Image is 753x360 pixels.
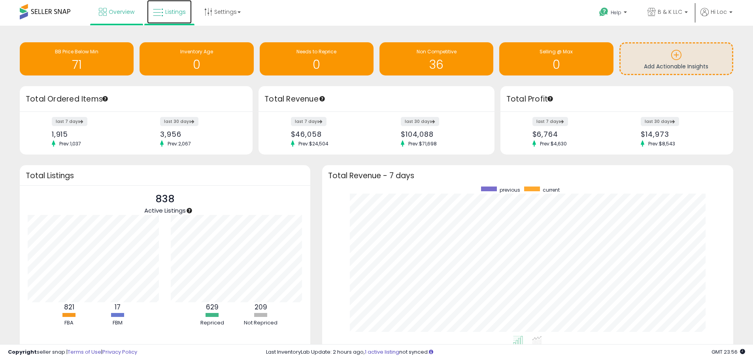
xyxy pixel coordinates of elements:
a: Selling @ Max 0 [499,42,613,75]
div: Tooltip anchor [547,95,554,102]
div: FBM [94,319,142,327]
a: Help [593,1,635,26]
span: Active Listings [144,206,186,215]
span: Help [611,9,621,16]
label: last 7 days [52,117,87,126]
h3: Total Revenue [264,94,489,105]
i: Click here to read more about un-synced listings. [429,349,433,354]
div: Tooltip anchor [186,207,193,214]
span: current [543,187,560,193]
strong: Copyright [8,348,37,356]
span: B & K LLC [658,8,682,16]
div: Repriced [189,319,236,327]
span: Prev: 1,037 [55,140,85,147]
label: last 30 days [401,117,439,126]
b: 17 [115,302,121,312]
a: Terms of Use [68,348,101,356]
div: Last InventoryLab Update: 2 hours ago, not synced. [266,349,745,356]
div: Tooltip anchor [319,95,326,102]
div: $14,973 [641,130,719,138]
h3: Total Ordered Items [26,94,247,105]
div: $6,764 [532,130,611,138]
a: BB Price Below Min 71 [20,42,134,75]
div: Not Repriced [237,319,285,327]
h1: 0 [143,58,249,71]
h1: 71 [24,58,130,71]
span: Prev: $8,543 [644,140,679,147]
span: Prev: $4,630 [536,140,571,147]
b: 821 [64,302,74,312]
span: Hi Loc [711,8,727,16]
span: BB Price Below Min [55,48,98,55]
label: last 7 days [532,117,568,126]
div: 3,956 [160,130,239,138]
p: 838 [144,192,186,207]
h3: Total Listings [26,173,304,179]
span: previous [500,187,520,193]
span: Prev: $24,504 [294,140,332,147]
span: Listings [165,8,186,16]
div: FBA [45,319,93,327]
a: Add Actionable Insights [621,43,732,74]
span: Inventory Age [180,48,213,55]
a: Needs to Reprice 0 [260,42,374,75]
span: Prev: 2,067 [164,140,195,147]
span: Selling @ Max [540,48,573,55]
div: $104,088 [401,130,481,138]
div: $46,058 [291,130,371,138]
div: seller snap | | [8,349,137,356]
a: Privacy Policy [102,348,137,356]
i: Get Help [599,7,609,17]
span: 2025-08-10 23:56 GMT [711,348,745,356]
span: Non Competitive [417,48,457,55]
h1: 36 [383,58,489,71]
span: Overview [109,8,134,16]
h3: Total Profit [506,94,727,105]
h1: 0 [264,58,370,71]
b: 209 [255,302,267,312]
a: Hi Loc [700,8,732,26]
a: Non Competitive 36 [379,42,493,75]
a: 1 active listing [365,348,399,356]
span: Add Actionable Insights [644,62,708,70]
label: last 7 days [291,117,326,126]
span: Prev: $71,698 [404,140,441,147]
a: Inventory Age 0 [140,42,253,75]
h3: Total Revenue - 7 days [328,173,727,179]
span: Needs to Reprice [296,48,336,55]
label: last 30 days [641,117,679,126]
label: last 30 days [160,117,198,126]
div: Tooltip anchor [102,95,109,102]
div: 1,915 [52,130,130,138]
b: 629 [206,302,219,312]
h1: 0 [503,58,609,71]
